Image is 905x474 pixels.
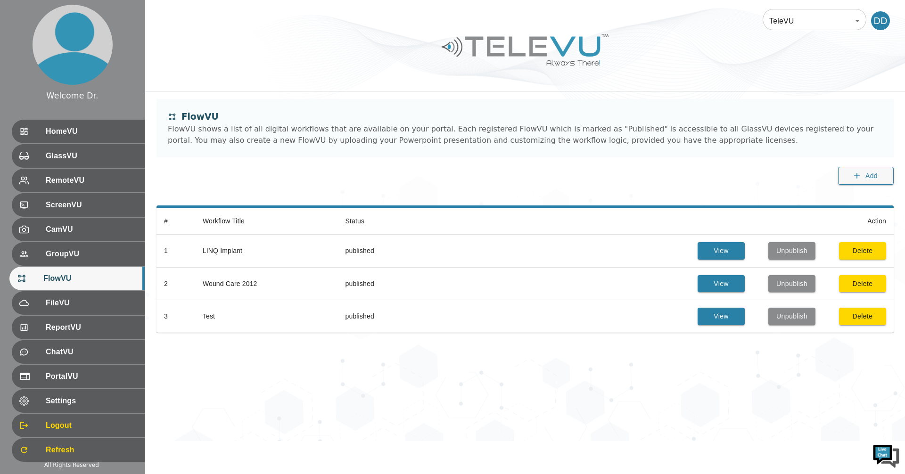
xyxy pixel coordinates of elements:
[871,11,890,30] div: DD
[698,275,745,293] button: View
[156,267,195,300] td: 2
[839,242,886,260] button: Delete
[839,308,886,325] button: Delete
[33,5,113,85] img: profile.png
[46,90,98,102] div: Welcome Dr.
[440,30,610,69] img: Logo
[156,208,195,235] th: #
[46,322,137,333] span: ReportVU
[156,300,195,333] td: 3
[839,275,886,293] button: Delete
[195,267,338,300] td: Wound Care 2012
[12,218,145,241] div: CamVU
[12,144,145,168] div: GlassVU
[46,395,137,407] span: Settings
[12,438,145,462] div: Refresh
[768,275,815,293] button: Unpublish
[763,8,866,34] div: TeleVU
[46,175,137,186] span: RemoteVU
[46,248,137,260] span: GroupVU
[46,444,137,456] span: Refresh
[168,123,882,146] div: FlowVU shows a list of all digital workflows that are available on your portal. Each registered F...
[698,242,745,260] button: View
[195,300,338,333] td: Test
[12,193,145,217] div: ScreenVU
[9,267,145,290] div: FlowVU
[865,170,878,182] span: Add
[46,126,137,137] span: HomeVU
[46,420,137,431] span: Logout
[872,441,900,469] img: Chat Widget
[195,208,338,235] th: Workflow Title
[338,208,428,235] th: Status
[46,371,137,382] span: PortalVU
[46,224,137,235] span: CamVU
[12,316,145,339] div: ReportVU
[768,242,815,260] button: Unpublish
[428,208,894,235] th: Action
[46,199,137,211] span: ScreenVU
[12,291,145,315] div: FileVU
[156,235,195,268] td: 1
[838,167,894,185] button: Add
[195,235,338,268] td: LINQ Implant
[168,110,882,123] div: FlowVU
[338,300,428,333] td: published
[338,235,428,268] td: published
[12,414,145,437] div: Logout
[46,150,137,162] span: GlassVU
[12,340,145,364] div: ChatVU
[12,169,145,192] div: RemoteVU
[12,365,145,388] div: PortalVU
[46,346,137,358] span: ChatVU
[156,208,894,333] table: simple table
[768,308,815,325] button: Unpublish
[698,308,745,325] button: View
[338,267,428,300] td: published
[43,273,137,284] span: FlowVU
[46,297,137,309] span: FileVU
[12,242,145,266] div: GroupVU
[12,120,145,143] div: HomeVU
[12,389,145,413] div: Settings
